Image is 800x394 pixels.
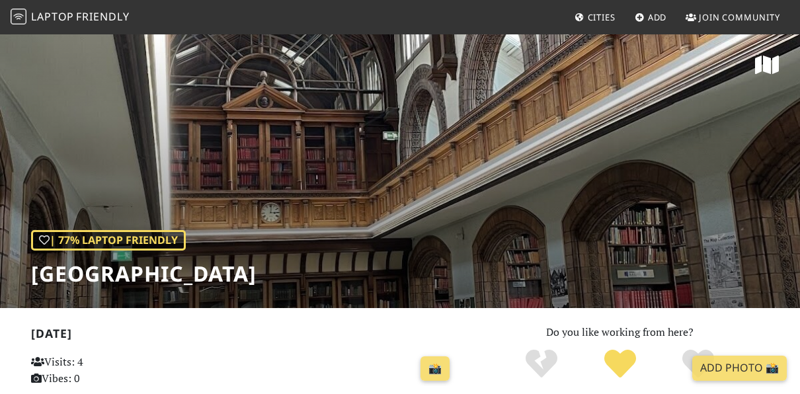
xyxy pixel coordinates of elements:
div: Definitely! [659,348,738,381]
a: 📸 [420,356,450,381]
p: Do you like working from here? [471,324,769,341]
p: Visits: 4 Vibes: 0 [31,354,162,387]
a: LaptopFriendly LaptopFriendly [11,6,130,29]
h1: [GEOGRAPHIC_DATA] [31,261,257,286]
a: Add [629,5,672,29]
span: Add [648,11,667,23]
img: LaptopFriendly [11,9,26,24]
div: Yes [580,348,659,381]
a: Cities [569,5,621,29]
a: Join Community [680,5,785,29]
div: No [502,348,580,381]
div: | 77% Laptop Friendly [31,230,186,251]
span: Laptop [31,9,74,24]
span: Friendly [76,9,129,24]
a: Add Photo 📸 [692,356,787,381]
span: Cities [588,11,616,23]
h2: [DATE] [31,327,455,346]
span: Join Community [699,11,780,23]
